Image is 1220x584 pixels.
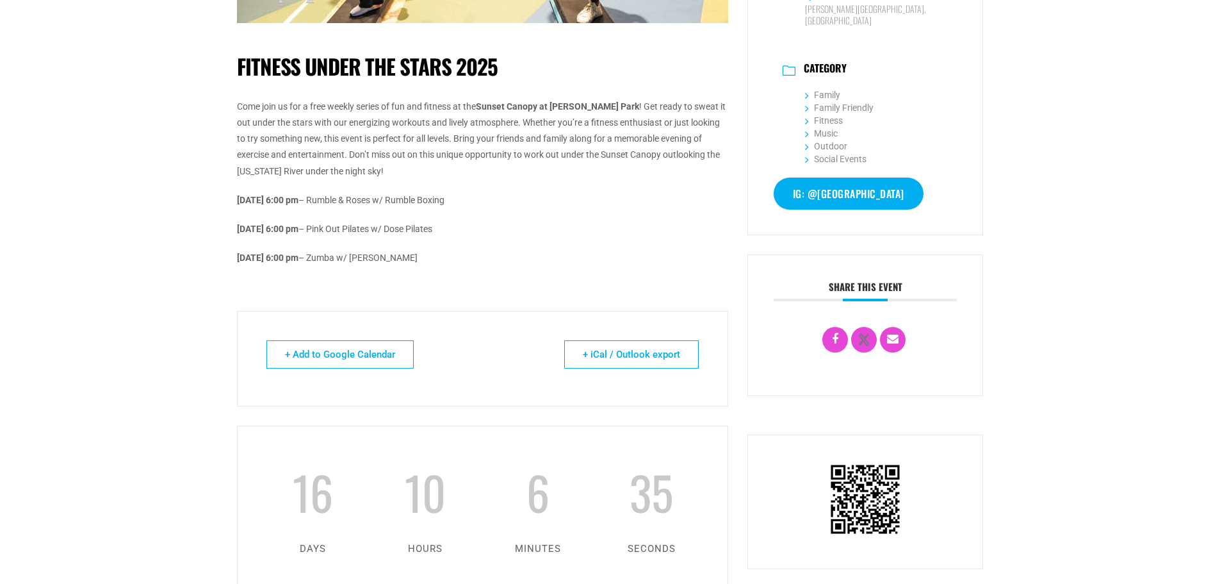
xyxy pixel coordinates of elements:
[805,115,843,126] a: Fitness
[549,101,639,112] strong: [PERSON_NAME] Park
[405,442,446,539] span: 10
[369,540,482,558] p: hours
[476,101,548,112] strong: Sunset Canopy at
[827,461,904,538] img: QR Code
[237,224,298,234] strong: [DATE] 6:00 pm
[237,192,728,208] p: – Rumble & Roses w/ Rumble Boxing
[822,327,848,353] a: Share on Facebook
[237,54,728,79] h1: Fitness Under the Stars 2025
[880,327,906,353] a: Email
[805,3,948,26] h6: [PERSON_NAME][GEOGRAPHIC_DATA], [GEOGRAPHIC_DATA]
[805,141,847,151] a: Outdoor
[564,340,699,369] a: + iCal / Outlook export
[526,442,549,539] span: 6
[805,154,866,164] a: Social Events
[774,281,957,301] h3: Share this event
[805,90,840,100] a: Family
[805,103,874,113] a: Family Friendly
[774,178,923,210] a: IG: @[GEOGRAPHIC_DATA]
[237,250,728,266] p: – Zumba w/ [PERSON_NAME]
[805,128,838,138] a: Music
[851,327,877,353] a: X Social Network
[237,253,298,263] strong: [DATE] 6:00 pm
[482,540,595,558] p: minutes
[237,99,728,179] p: Come join us for a free weekly series of fun and fitness at the ! Get ready to sweat it out under...
[237,195,298,205] strong: [DATE] 6:00 pm
[630,442,673,539] span: 35
[257,540,370,558] p: days
[595,540,708,558] p: seconds
[797,62,847,78] h3: Category
[293,442,333,539] span: 16
[266,340,414,369] a: + Add to Google Calendar
[237,221,728,237] p: – Pink Out Pilates w/ Dose Pilates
